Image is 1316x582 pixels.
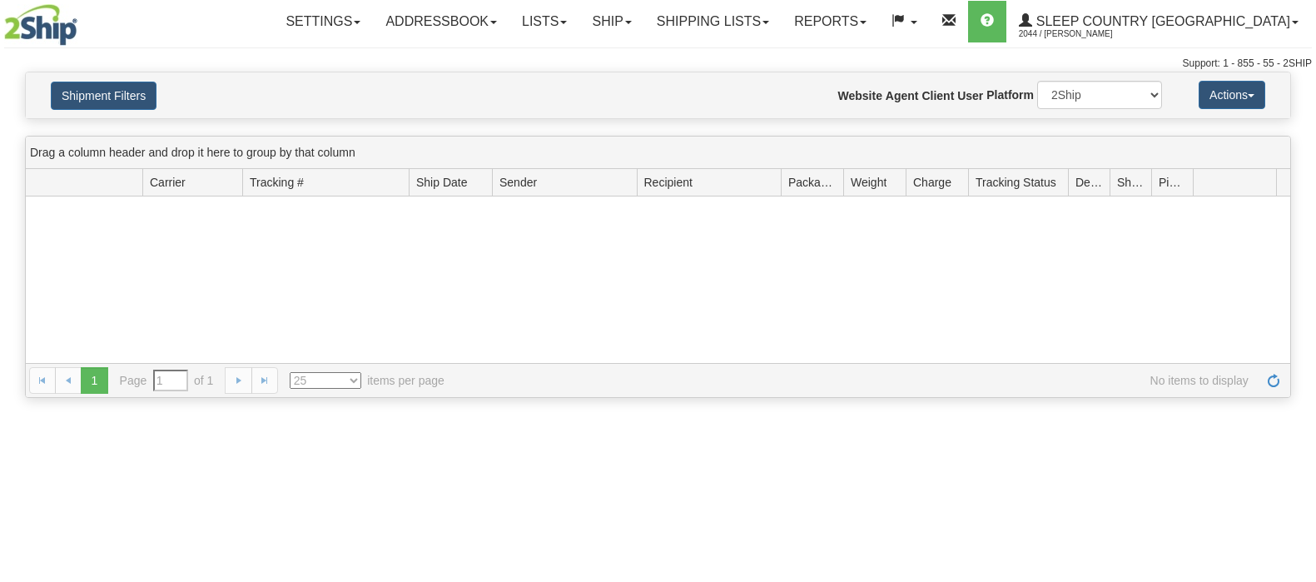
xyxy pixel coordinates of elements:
div: Support: 1 - 855 - 55 - 2SHIP [4,57,1312,71]
a: Lists [509,1,579,42]
button: Actions [1199,81,1265,109]
div: grid grouping header [26,137,1290,169]
span: Tracking Status [976,174,1056,191]
a: Reports [782,1,879,42]
label: Website [838,87,882,104]
span: Pickup Status [1159,174,1186,191]
span: Weight [851,174,886,191]
button: Shipment Filters [51,82,156,110]
a: Ship [579,1,643,42]
label: Agent [886,87,919,104]
a: Settings [273,1,373,42]
span: Packages [788,174,837,191]
a: Refresh [1260,367,1287,394]
a: Addressbook [373,1,509,42]
span: Ship Date [416,174,467,191]
span: items per page [290,372,444,389]
label: User [957,87,983,104]
span: Sleep Country [GEOGRAPHIC_DATA] [1032,14,1290,28]
span: Tracking # [250,174,304,191]
label: Client [921,87,954,104]
span: Page of 1 [120,370,214,391]
span: Recipient [644,174,693,191]
a: Sleep Country [GEOGRAPHIC_DATA] 2044 / [PERSON_NAME] [1006,1,1311,42]
span: No items to display [468,372,1249,389]
span: 2044 / [PERSON_NAME] [1019,26,1144,42]
img: logo2044.jpg [4,4,77,46]
span: 1 [81,367,107,394]
a: Shipping lists [644,1,782,42]
span: Carrier [150,174,186,191]
span: Delivery Status [1075,174,1103,191]
span: Sender [499,174,537,191]
label: Platform [986,87,1034,103]
span: Charge [913,174,951,191]
span: Shipment Issues [1117,174,1145,191]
